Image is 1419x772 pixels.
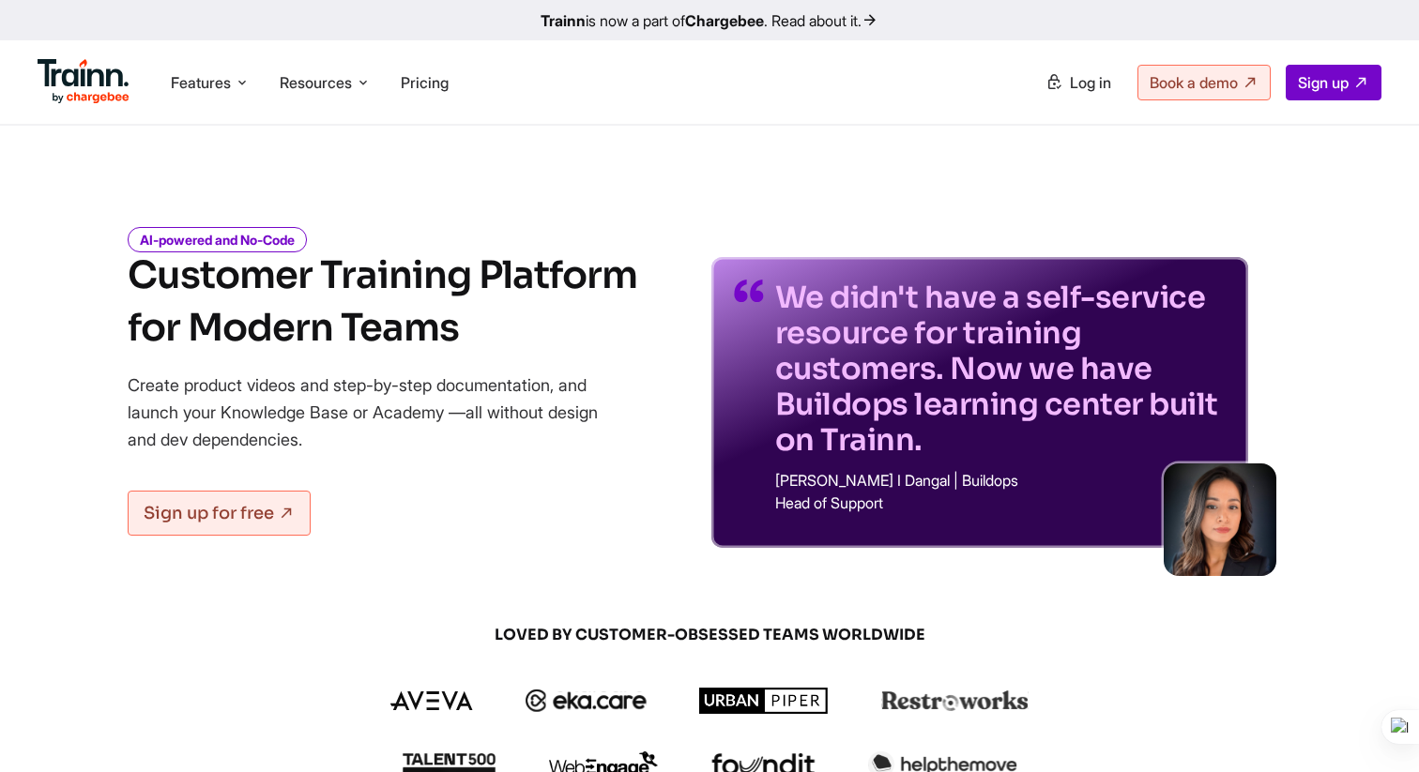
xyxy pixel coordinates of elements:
[280,72,352,93] span: Resources
[1070,73,1111,92] span: Log in
[259,625,1160,645] span: LOVED BY CUSTOMER-OBSESSED TEAMS WORLDWIDE
[699,688,829,714] img: urbanpiper logo
[526,689,648,712] img: ekacare logo
[171,72,231,93] span: Features
[1286,65,1381,100] a: Sign up
[128,371,625,453] p: Create product videos and step-by-step documentation, and launch your Knowledge Base or Academy —...
[128,250,637,355] h1: Customer Training Platform for Modern Teams
[685,11,764,30] b: Chargebee
[775,495,1226,510] p: Head of Support
[1164,463,1276,576] img: sabina-buildops.d2e8138.png
[775,473,1226,488] p: [PERSON_NAME] I Dangal | Buildops
[128,491,311,536] a: Sign up for free
[38,59,130,104] img: Trainn Logo
[401,73,449,92] a: Pricing
[1034,66,1122,99] a: Log in
[128,227,307,252] i: AI-powered and No-Code
[390,691,473,710] img: aveva logo
[1137,65,1271,100] a: Book a demo
[734,280,764,302] img: quotes-purple.41a7099.svg
[1298,73,1349,92] span: Sign up
[1150,73,1238,92] span: Book a demo
[541,11,586,30] b: Trainn
[775,280,1226,458] p: We didn't have a self-service resource for training customers. Now we have Buildops learning cent...
[881,690,1029,711] img: restroworks logo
